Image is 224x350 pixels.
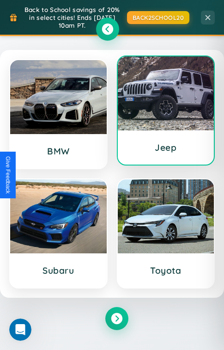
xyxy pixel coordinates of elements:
button: BACK2SCHOOL20 [127,11,190,24]
h3: Jeep [127,142,205,153]
iframe: Intercom live chat [9,319,31,341]
h3: Subaru [19,265,97,276]
h3: Toyota [127,265,205,276]
div: Give Feedback [5,156,11,194]
span: Back to School savings of 20% in select cities! Ends [DATE] 10am PT. [22,6,122,29]
h3: BMW [19,146,97,157]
